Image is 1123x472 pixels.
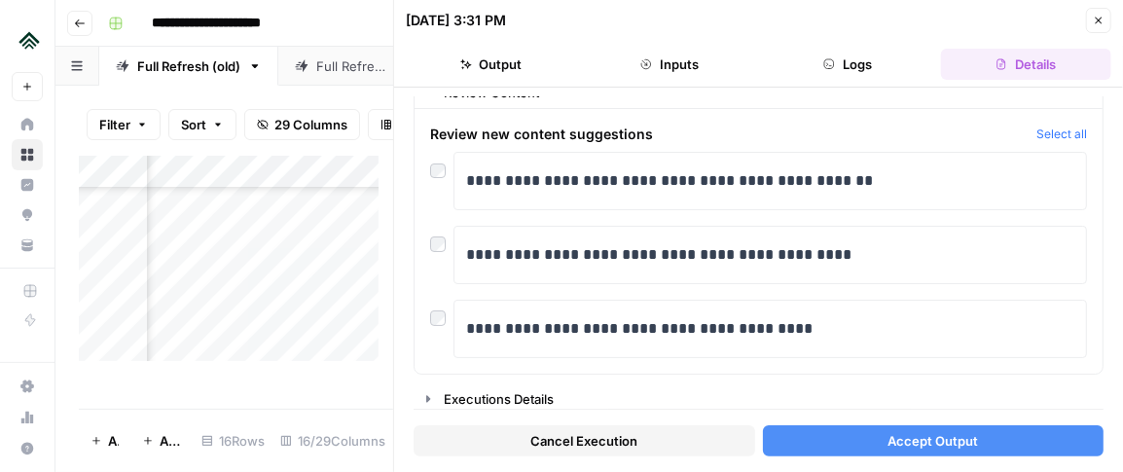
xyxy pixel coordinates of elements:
button: Workspace: Uplisting [12,16,43,64]
span: 29 Columns [274,115,347,134]
button: 29 Columns [244,109,360,140]
a: Usage [12,402,43,433]
a: Settings [12,371,43,402]
img: Uplisting Logo [12,22,47,57]
a: Full Refresh (old) [99,47,278,86]
span: Accept Output [888,431,978,451]
a: Insights [12,169,43,200]
div: 16/29 Columns [272,425,393,456]
a: Your Data [12,230,43,261]
span: Review new content suggestions [430,125,1029,144]
button: Inputs [584,49,754,80]
button: Output [406,49,576,80]
a: Browse [12,139,43,170]
button: Accept Output [763,425,1105,456]
span: Cancel Execution [530,431,637,451]
button: Add Row [79,425,130,456]
span: Sort [181,115,206,134]
div: [DATE] 3:31 PM [406,11,506,30]
a: Home [12,109,43,140]
div: Review Content [415,109,1103,374]
button: Add 10 Rows [130,425,194,456]
span: Add Row [108,431,119,451]
button: Select all [1036,125,1087,144]
a: Full Refresh [278,47,426,86]
span: Add 10 Rows [160,431,182,451]
a: Opportunities [12,200,43,231]
button: Logs [763,49,933,80]
button: Details [941,49,1111,80]
div: Executions Details [444,389,1091,409]
button: Executions Details [415,383,1103,415]
button: Cancel Execution [414,425,755,456]
div: Full Refresh (old) [137,56,240,76]
div: 16 Rows [194,425,272,456]
span: Filter [99,115,130,134]
div: Full Refresh [316,56,388,76]
button: Help + Support [12,433,43,464]
button: Sort [168,109,236,140]
button: Filter [87,109,161,140]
